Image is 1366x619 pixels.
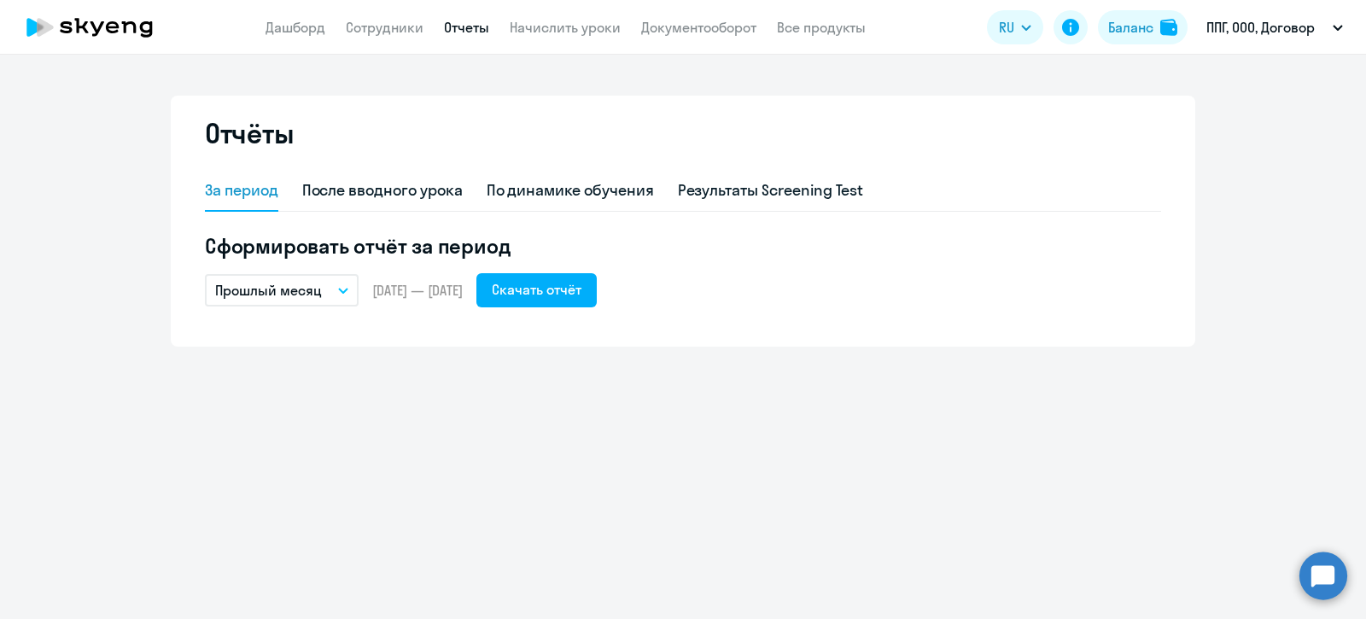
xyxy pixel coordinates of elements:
[999,17,1014,38] span: RU
[987,10,1043,44] button: RU
[215,280,322,301] p: Прошлый месяц
[678,179,864,201] div: Результаты Screening Test
[1098,10,1188,44] button: Балансbalance
[487,179,654,201] div: По динамике обучения
[205,232,1161,260] h5: Сформировать отчёт за период
[205,179,278,201] div: За период
[205,274,359,307] button: Прошлый месяц
[476,273,597,307] button: Скачать отчёт
[266,19,325,36] a: Дашборд
[205,116,294,150] h2: Отчёты
[510,19,621,36] a: Начислить уроки
[302,179,463,201] div: После вводного урока
[1206,17,1315,38] p: ППГ, ООО, Договор
[1160,19,1177,36] img: balance
[1198,7,1351,48] button: ППГ, ООО, Договор
[346,19,423,36] a: Сотрудники
[492,279,581,300] div: Скачать отчёт
[641,19,756,36] a: Документооборот
[1108,17,1153,38] div: Баланс
[372,281,463,300] span: [DATE] — [DATE]
[777,19,866,36] a: Все продукты
[444,19,489,36] a: Отчеты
